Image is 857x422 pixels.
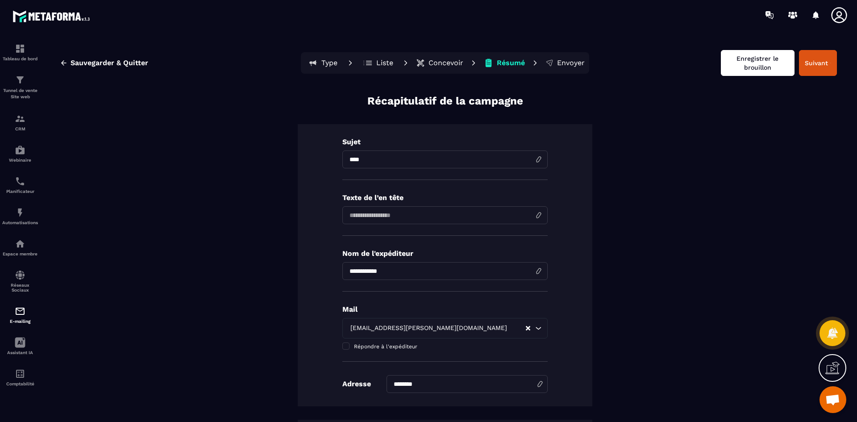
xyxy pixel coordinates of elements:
a: schedulerschedulerPlanificateur [2,169,38,201]
img: scheduler [15,176,25,187]
button: Suivant [799,50,837,76]
a: formationformationTableau de bord [2,37,38,68]
p: Assistant IA [2,350,38,355]
p: Texte de l’en tête [342,193,548,202]
img: accountant [15,368,25,379]
div: Search for option [342,318,548,338]
img: logo [12,8,93,25]
p: Récapitulatif de la campagne [367,94,523,109]
input: Search for option [509,323,525,333]
p: Tunnel de vente Site web [2,88,38,100]
a: Assistant IA [2,330,38,362]
p: Liste [376,58,393,67]
img: social-network [15,270,25,280]
div: Ouvrir le chat [820,386,846,413]
a: social-networksocial-networkRéseaux Sociaux [2,263,38,299]
button: Clear Selected [526,325,530,332]
a: automationsautomationsEspace membre [2,232,38,263]
p: Type [321,58,337,67]
span: Sauvegarder & Quitter [71,58,148,67]
img: formation [15,75,25,85]
p: Concevoir [428,58,463,67]
a: emailemailE-mailing [2,299,38,330]
p: Comptabilité [2,381,38,386]
button: Résumé [481,54,528,72]
a: formationformationTunnel de vente Site web [2,68,38,107]
a: accountantaccountantComptabilité [2,362,38,393]
img: automations [15,238,25,249]
p: Réseaux Sociaux [2,283,38,292]
p: E-mailing [2,319,38,324]
button: Envoyer [543,54,587,72]
button: Sauvegarder & Quitter [53,55,155,71]
p: Tableau de bord [2,56,38,61]
p: Webinaire [2,158,38,163]
p: Planificateur [2,189,38,194]
button: Concevoir [413,54,466,72]
p: Mail [342,305,548,313]
p: Espace membre [2,251,38,256]
img: formation [15,113,25,124]
a: formationformationCRM [2,107,38,138]
p: Sujet [342,138,548,146]
a: automationsautomationsWebinaire [2,138,38,169]
p: CRM [2,126,38,131]
p: Adresse [342,380,371,388]
p: Automatisations [2,220,38,225]
p: Résumé [497,58,525,67]
span: [EMAIL_ADDRESS][PERSON_NAME][DOMAIN_NAME] [348,323,509,333]
a: automationsautomationsAutomatisations [2,201,38,232]
p: Envoyer [557,58,585,67]
button: Enregistrer le brouillon [721,50,795,76]
img: automations [15,207,25,218]
button: Liste [358,54,398,72]
span: Répondre à l'expéditeur [354,343,417,350]
img: automations [15,145,25,155]
img: email [15,306,25,317]
img: formation [15,43,25,54]
p: Nom de l'expéditeur [342,249,548,258]
button: Type [303,54,343,72]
